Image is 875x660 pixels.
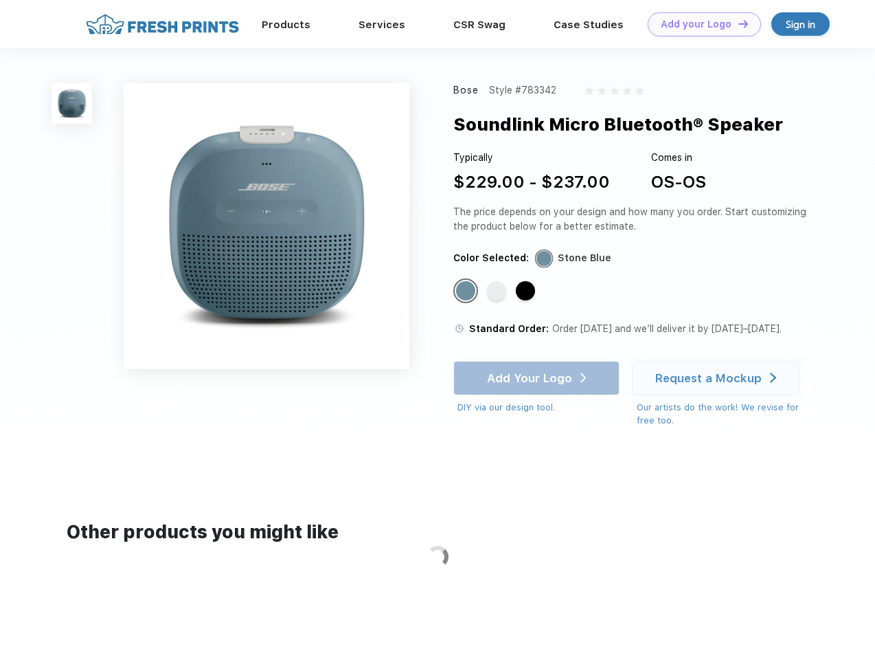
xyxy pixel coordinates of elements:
[771,12,830,36] a: Sign in
[651,151,706,165] div: Comes in
[489,83,556,98] div: Style #783342
[516,281,535,300] div: Black
[770,373,776,383] img: white arrow
[359,19,405,31] a: Services
[558,251,611,265] div: Stone Blue
[457,401,620,415] div: DIY via our design tool.
[67,519,808,546] div: Other products you might like
[453,205,812,234] div: The price depends on your design and how many you order. Start customizing the product below for ...
[623,87,631,95] img: gray_star.svg
[82,12,243,36] img: fo%20logo%202.webp
[52,83,92,124] img: func=resize&h=100
[651,170,706,195] div: OS-OS
[661,19,731,30] div: Add your Logo
[552,323,782,334] span: Order [DATE] and we’ll deliver it by [DATE]–[DATE].
[453,83,479,98] div: Bose
[655,371,762,385] div: Request a Mockup
[786,16,815,32] div: Sign in
[598,87,606,95] img: gray_star.svg
[453,170,610,195] div: $229.00 - $237.00
[469,323,549,334] span: Standard Order:
[635,87,644,95] img: gray_star.svg
[738,20,748,27] img: DT
[124,83,409,369] img: func=resize&h=640
[637,401,812,428] div: Our artists do the work! We revise for free too.
[262,19,310,31] a: Products
[585,87,593,95] img: gray_star.svg
[456,281,475,300] div: Stone Blue
[487,281,506,300] div: White Smoke
[453,322,466,335] img: standard order
[611,87,619,95] img: gray_star.svg
[453,111,783,137] div: Soundlink Micro Bluetooth® Speaker
[453,19,505,31] a: CSR Swag
[453,151,610,165] div: Typically
[453,251,529,265] div: Color Selected:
